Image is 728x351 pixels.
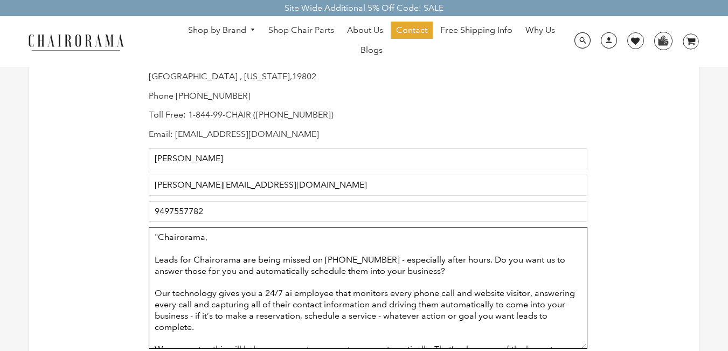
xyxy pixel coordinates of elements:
p: Toll Free: 1-844-99-CHAIR ([PHONE_NUMBER]) [149,109,587,121]
img: WhatsApp_Image_2024-07-12_at_16.23.01.webp [655,32,671,49]
a: Contact [391,22,433,39]
span: Free Shipping Info [440,25,512,36]
span: Shop Chair Parts [268,25,334,36]
img: chairorama [22,32,130,51]
p: Email: [EMAIL_ADDRESS][DOMAIN_NAME] [149,129,587,140]
nav: DesktopNavigation [176,22,568,61]
span: Contact [396,25,427,36]
a: About Us [342,22,389,39]
a: Shop by Brand [183,22,261,39]
p: Phone [PHONE_NUMBER] [149,91,587,102]
p: [GEOGRAPHIC_DATA] , [US_STATE],19802 [149,71,587,82]
a: Free Shipping Info [435,22,518,39]
span: Why Us [525,25,555,36]
span: Blogs [360,45,383,56]
span: About Us [347,25,383,36]
input: Email [149,175,587,196]
a: Why Us [520,22,560,39]
a: Shop Chair Parts [263,22,339,39]
input: Phone Number [149,201,587,222]
input: Name [149,148,587,169]
a: Blogs [355,42,388,59]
